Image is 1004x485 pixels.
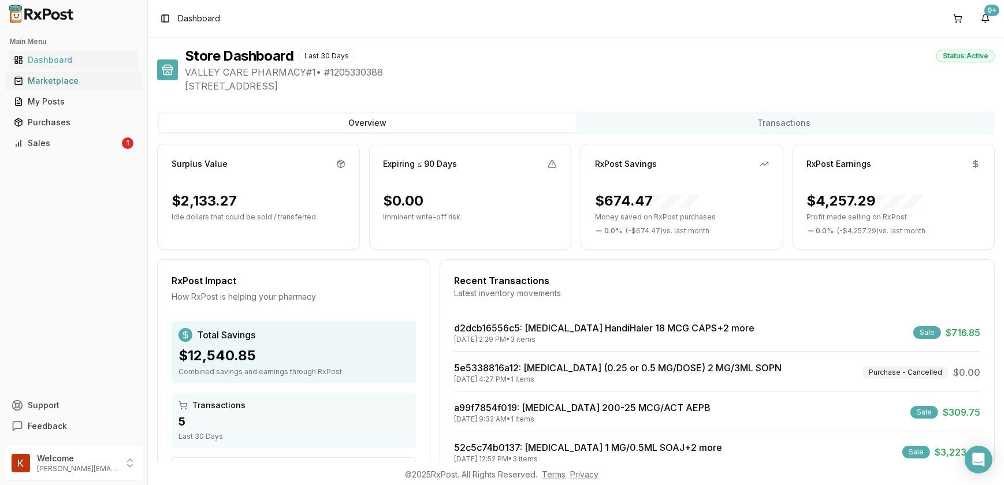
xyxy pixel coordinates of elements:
div: Purchase - Cancelled [862,366,949,379]
a: Sales1 [9,133,138,154]
img: User avatar [12,454,30,472]
a: 5e5338816a12: [MEDICAL_DATA] (0.25 or 0.5 MG/DOSE) 2 MG/3ML SOPN [454,362,782,374]
div: Recent Transactions [454,274,980,288]
button: My Posts [5,92,143,111]
div: RxPost Savings [595,158,657,170]
h1: Store Dashboard [185,47,293,65]
a: 52c5c74b0137: [MEDICAL_DATA] 1 MG/0.5ML SOAJ+2 more [454,442,722,453]
div: Open Intercom Messenger [965,446,992,473]
span: VALLEY CARE PHARMACY#1 • # 1205330388 [185,65,995,79]
button: Dashboard [5,51,143,69]
button: Support [5,395,143,416]
a: Purchases [9,112,138,133]
div: 9+ [984,5,999,16]
a: Privacy [571,469,599,479]
span: Transactions [192,400,246,411]
div: My Posts [14,96,133,107]
div: Surplus Value [172,158,228,170]
button: Transactions [576,114,992,132]
div: Status: Active [936,50,995,62]
div: [DATE] 4:27 PM • 1 items [454,375,782,384]
div: Dashboard [14,54,133,66]
p: Imminent write-off risk [384,212,557,222]
p: Money saved on RxPost purchases [595,212,769,222]
div: 1 [122,137,133,149]
span: [STREET_ADDRESS] [185,79,995,93]
a: a99f7854f019: [MEDICAL_DATA] 200-25 MCG/ACT AEPB [454,402,711,413]
nav: breadcrumb [178,13,220,24]
div: RxPost Earnings [807,158,872,170]
div: Latest inventory movements [454,288,980,299]
div: How RxPost is helping your pharmacy [172,291,416,303]
div: RxPost Impact [172,274,416,288]
span: 0.0 % [816,226,834,236]
img: RxPost Logo [5,5,79,23]
p: Profit made selling on RxPost [807,212,981,222]
p: Welcome [37,453,117,464]
a: My Posts [9,91,138,112]
div: $0.00 [384,192,424,210]
div: Expiring ≤ 90 Days [384,158,458,170]
div: $674.47 [595,192,699,210]
div: $4,257.29 [807,192,923,210]
span: $0.00 [953,365,980,379]
span: Dashboard [178,13,220,24]
span: $309.75 [943,405,980,419]
p: Idle dollars that could be sold / transferred [172,212,345,222]
div: Sales [14,137,120,149]
p: [PERSON_NAME][EMAIL_ADDRESS][DOMAIN_NAME] [37,464,117,473]
span: $3,223.48 [935,445,980,459]
span: Feedback [28,420,67,432]
div: Purchases [14,117,133,128]
div: Last 30 Days [179,432,409,441]
button: Feedback [5,416,143,436]
div: [DATE] 12:52 PM • 3 items [454,454,722,464]
button: Marketplace [5,72,143,90]
div: 5 [179,413,409,430]
button: Purchases [5,113,143,132]
div: Sale [902,446,930,458]
div: [DATE] 9:32 AM • 1 items [454,415,711,424]
div: Sale [913,326,941,339]
div: Last 30 Days [298,50,355,62]
span: $716.85 [946,326,980,339]
a: d2dcb16556c5: [MEDICAL_DATA] HandiHaler 18 MCG CAPS+2 more [454,322,754,334]
span: 0.0 % [604,226,622,236]
a: Marketplace [9,70,138,91]
a: Dashboard [9,50,138,70]
a: Terms [542,469,566,479]
div: Combined savings and earnings through RxPost [179,367,409,376]
div: Sale [910,406,938,419]
button: Overview [159,114,576,132]
div: $2,133.27 [172,192,237,210]
span: ( - $674.47 ) vs. last month [626,226,709,236]
span: ( - $4,257.29 ) vs. last month [838,226,926,236]
span: Total Savings [197,328,255,342]
div: [DATE] 2:29 PM • 3 items [454,335,754,344]
div: $12,540.85 [179,346,409,365]
button: 9+ [976,9,995,28]
button: Sales1 [5,134,143,152]
div: Marketplace [14,75,133,87]
h2: Main Menu [9,37,138,46]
